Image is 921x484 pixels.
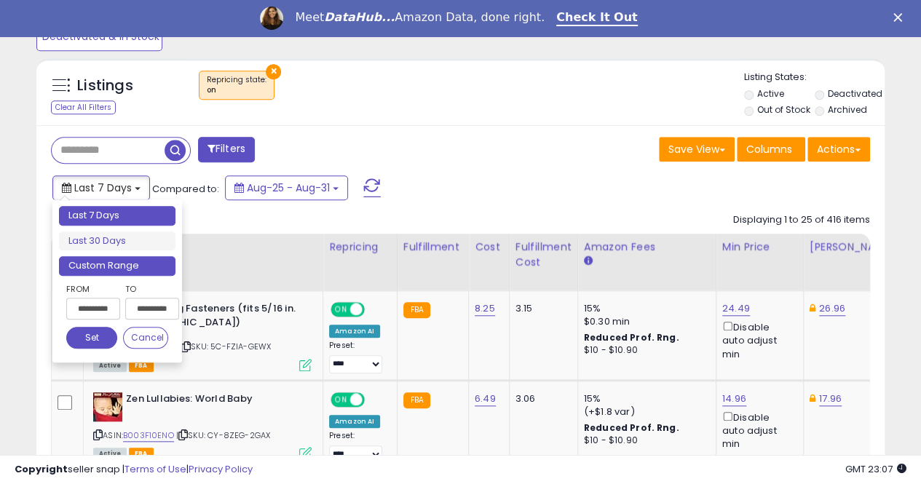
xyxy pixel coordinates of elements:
span: Compared to: [152,182,219,196]
button: Cancel [123,327,168,349]
a: 26.96 [819,301,845,316]
div: ASIN: [93,302,312,370]
span: 2025-09-8 23:07 GMT [845,462,906,476]
a: 8.25 [475,301,495,316]
label: To [125,282,168,296]
a: B003F10ENO [123,429,174,442]
li: Custom Range [59,256,175,276]
p: Listing States: [744,71,885,84]
span: | SKU: CY-8ZEG-2GAX [176,429,270,441]
span: ON [332,304,350,316]
label: Deactivated [828,87,882,100]
label: Active [756,87,783,100]
div: $10 - $10.90 [584,344,705,357]
span: Last 7 Days [74,180,132,195]
small: FBA [403,392,430,408]
a: 14.96 [722,392,746,406]
div: Cost [475,239,503,255]
button: Last 7 Days [52,175,150,200]
label: Out of Stock [756,103,810,116]
h5: Listings [77,76,133,96]
b: ZipKlip Flag Fasteners (fits 5/16 in. [GEOGRAPHIC_DATA]) [126,302,303,333]
b: Reduced Prof. Rng. [584,331,679,344]
i: DataHub... [324,10,395,24]
span: OFF [363,304,386,316]
div: $0.30 min [584,315,705,328]
li: Last 30 Days [59,231,175,251]
div: seller snap | | [15,463,253,477]
div: Repricing [329,239,391,255]
div: Disable auto adjust min [722,409,792,451]
div: Disable auto adjust min [722,319,792,361]
a: Check It Out [556,10,638,26]
b: Zen Lullabies: World Baby [126,392,303,410]
div: 3.15 [515,302,566,315]
small: FBA [403,302,430,318]
div: $10 - $10.90 [584,435,705,447]
div: (+$1.8 var) [584,405,705,418]
div: on [207,85,266,95]
div: Fulfillment [403,239,462,255]
label: Archived [828,103,867,116]
li: Last 7 Days [59,206,175,226]
div: ASIN: [93,392,312,459]
div: Fulfillment Cost [515,239,572,270]
div: 15% [584,302,705,315]
img: Profile image for Georgie [260,7,283,30]
div: Close [893,13,908,22]
div: Clear All Filters [51,100,116,114]
span: ON [332,393,350,405]
div: [PERSON_NAME] [810,239,896,255]
div: Amazon Fees [584,239,710,255]
button: Columns [737,137,805,162]
a: 17.96 [819,392,842,406]
div: Amazon AI [329,325,380,338]
div: Min Price [722,239,797,255]
div: Title [90,239,317,255]
a: 6.49 [475,392,496,406]
span: | SKU: 5C-FZIA-GEWX [179,341,271,352]
a: Privacy Policy [189,462,253,476]
div: 3.06 [515,392,566,405]
div: 15% [584,392,705,405]
button: Save View [659,137,735,162]
div: Preset: [329,431,386,464]
img: 5188pwuJqyL._SL40_.jpg [93,392,122,421]
span: Columns [746,142,792,156]
button: Aug-25 - Aug-31 [225,175,348,200]
small: Amazon Fees. [584,255,593,268]
strong: Copyright [15,462,68,476]
div: Displaying 1 to 25 of 416 items [733,213,870,227]
a: 24.49 [722,301,750,316]
span: Aug-25 - Aug-31 [247,180,330,195]
div: Amazon AI [329,415,380,428]
button: Set [66,327,117,349]
span: FBA [129,360,154,372]
span: Repricing state : [207,74,266,96]
span: OFF [363,393,386,405]
div: Meet Amazon Data, done right. [295,10,545,25]
button: × [266,64,281,79]
a: Terms of Use [124,462,186,476]
b: Reduced Prof. Rng. [584,421,679,434]
span: All listings currently available for purchase on Amazon [93,360,127,372]
button: Filters [198,137,255,162]
label: From [66,282,117,296]
button: Actions [807,137,870,162]
div: Preset: [329,341,386,373]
